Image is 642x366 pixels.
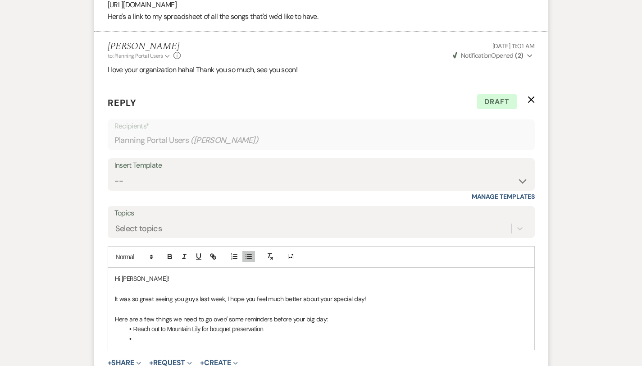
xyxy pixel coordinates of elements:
[191,134,258,146] span: ( [PERSON_NAME] )
[115,222,162,234] div: Select topics
[108,52,163,59] span: to: Planning Portal Users
[515,51,523,59] strong: ( 2 )
[114,120,528,132] p: Recipients*
[115,314,528,324] p: Here are a few things we need to go over/ some reminders before your big day:
[108,11,535,23] p: Here's a link to my spreadsheet of all the songs that'd we'd like to have.
[451,51,535,60] button: NotificationOpened (2)
[108,64,535,76] p: I love your organization haha! Thank you so much, see you soon!
[115,294,528,304] p: It was so great seeing you guys last week, I hope you feel much better about your special day!
[461,51,491,59] span: Notification
[108,41,181,52] h5: [PERSON_NAME]
[114,207,528,220] label: Topics
[114,159,528,172] div: Insert Template
[453,51,524,59] span: Opened
[477,94,517,110] span: Draft
[115,274,528,284] p: Hi [PERSON_NAME]!
[108,97,137,109] span: Reply
[124,324,528,334] li: Reach out to Mountain Lily for bouquet preservation
[492,42,535,50] span: [DATE] 11:01 AM
[472,192,535,201] a: Manage Templates
[108,52,172,60] button: to: Planning Portal Users
[114,132,528,149] div: Planning Portal Users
